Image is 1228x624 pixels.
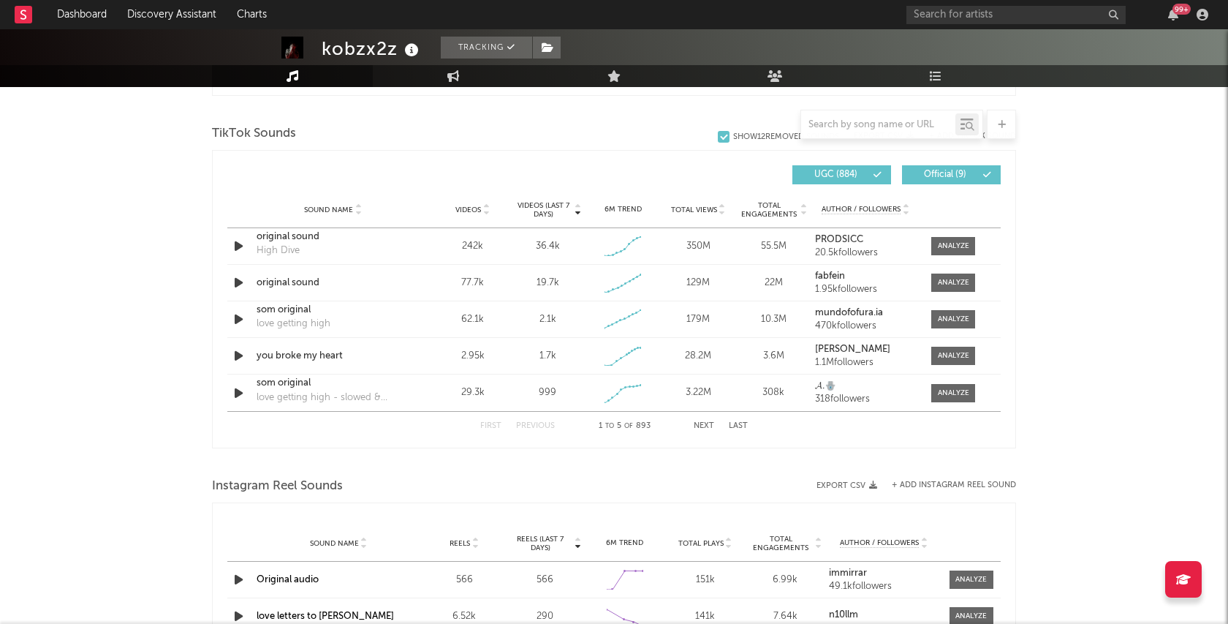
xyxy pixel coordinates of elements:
[514,201,573,219] span: Videos (last 7 days)
[304,206,353,214] span: Sound Name
[740,386,808,400] div: 308k
[664,386,732,400] div: 3.22M
[815,271,845,281] strong: fabfein
[257,349,409,364] a: you broke my heart
[906,6,1126,24] input: Search for artists
[671,206,717,214] span: Total Views
[539,349,556,364] div: 1.7k
[257,303,409,317] a: som original
[740,239,808,254] div: 55.5M
[792,165,891,184] button: UGC(884)
[257,317,330,331] div: love getting high
[740,349,808,364] div: 3.6M
[212,478,343,495] span: Instagram Reel Sounds
[829,568,939,579] a: immirrar
[815,381,836,391] strong: 𝓐.🪬
[605,423,614,429] span: to
[428,573,501,587] div: 566
[539,386,556,400] div: 999
[892,481,1016,489] button: + Add Instagram Reel Sound
[322,37,422,61] div: kobzx2z
[439,276,507,290] div: 77.7k
[815,235,917,245] a: PRODSICC
[257,276,409,290] a: original sound
[749,535,814,552] span: Total Engagements
[815,394,917,405] div: 318 followers
[310,539,359,548] span: Sound Name
[740,312,808,327] div: 10.3M
[729,422,748,430] button: Last
[815,235,863,244] strong: PRODSICC
[589,204,657,215] div: 6M Trend
[694,422,714,430] button: Next
[815,285,917,295] div: 1.95k followers
[664,312,732,327] div: 179M
[749,609,822,624] div: 7.64k
[840,538,919,548] span: Author / Followers
[257,391,409,405] div: love getting high - slowed & reverb
[508,535,572,552] span: Reels (last 7 days)
[802,170,869,179] span: UGC ( 884 )
[822,205,901,214] span: Author / Followers
[439,349,507,364] div: 2.95k
[816,481,877,490] button: Export CSV
[450,539,470,548] span: Reels
[664,276,732,290] div: 129M
[740,201,799,219] span: Total Engagements
[257,230,409,244] a: original sound
[678,539,724,548] span: Total Plays
[439,386,507,400] div: 29.3k
[536,239,560,254] div: 36.4k
[441,37,532,59] button: Tracking
[902,165,1001,184] button: Official(9)
[1168,9,1178,20] button: 99+
[815,248,917,258] div: 20.5k followers
[257,244,300,258] div: High Dive
[829,610,858,620] strong: n10llm
[508,609,581,624] div: 290
[624,423,633,429] span: of
[815,345,890,354] strong: [PERSON_NAME]
[815,345,917,355] a: [PERSON_NAME]
[877,481,1016,489] div: + Add Instagram Reel Sound
[539,312,556,327] div: 2.1k
[508,573,581,587] div: 566
[815,308,883,317] strong: mundofofura.ia
[829,582,939,592] div: 49.1k followers
[669,609,742,624] div: 141k
[439,239,507,254] div: 242k
[439,312,507,327] div: 62.1k
[516,422,555,430] button: Previous
[257,575,319,584] a: Original audio
[749,573,822,587] div: 6.99k
[584,418,664,435] div: 1 5 893
[428,609,501,624] div: 6.52k
[815,381,917,391] a: 𝓐.🪬
[480,422,501,430] button: First
[455,206,481,214] span: Videos
[588,538,662,549] div: 6M Trend
[815,308,917,318] a: mundofofura.ia
[537,276,559,290] div: 19.7k
[911,170,979,179] span: Official ( 9 )
[829,610,939,620] a: n10llm
[664,239,732,254] div: 350M
[815,358,917,368] div: 1.1M followers
[1172,4,1191,15] div: 99 +
[801,119,955,131] input: Search by song name or URL
[740,276,808,290] div: 22M
[815,321,917,331] div: 470k followers
[664,349,732,364] div: 28.2M
[257,612,394,621] a: love letters to [PERSON_NAME]
[829,568,867,578] strong: immirrar
[669,573,742,587] div: 151k
[257,376,409,391] a: som original
[815,271,917,282] a: fabfein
